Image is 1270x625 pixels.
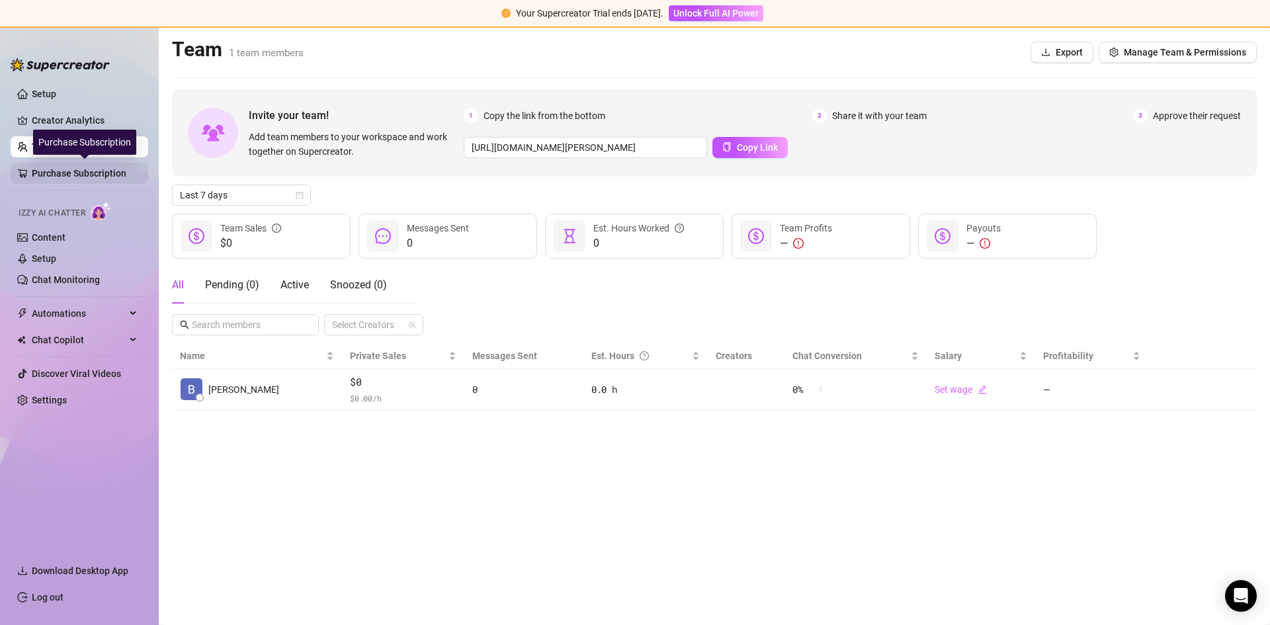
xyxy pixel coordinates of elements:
span: Download Desktop App [32,565,128,576]
span: 1 [464,108,478,123]
a: Settings [32,395,67,405]
td: — [1035,369,1148,411]
span: dollar-circle [189,228,204,244]
span: dollar-circle [748,228,764,244]
button: Export [1031,42,1093,63]
div: All [172,277,184,293]
div: Est. Hours Worked [593,221,684,235]
span: $0 [350,374,456,390]
div: Open Intercom Messenger [1225,580,1257,612]
span: Chat Conversion [792,351,862,361]
div: Team Sales [220,221,281,235]
span: $ 0.00 /h [350,392,456,405]
span: 3 [1133,108,1148,123]
span: search [180,320,189,329]
span: Snoozed ( 0 ) [330,278,387,291]
a: Purchase Subscription [32,163,138,184]
div: — [780,235,832,251]
span: Chat Copilot [32,329,126,351]
span: Salary [935,351,962,361]
a: Setup [32,89,56,99]
span: [PERSON_NAME] [208,382,279,397]
img: logo-BBDzfeDw.svg [11,58,110,71]
span: 1 team members [229,47,304,59]
a: Chat Monitoring [32,274,100,285]
div: 0 [472,382,575,397]
span: $0 [220,235,281,251]
th: Creators [708,343,785,369]
span: Messages Sent [472,351,537,361]
a: Discover Viral Videos [32,368,121,379]
th: Name [172,343,342,369]
span: Profitability [1043,351,1093,361]
span: Payouts [966,223,1001,233]
img: Billy Makaliste… [181,378,202,400]
span: Manage Team & Permissions [1124,47,1246,58]
span: Izzy AI Chatter [19,207,85,220]
span: question-circle [640,349,649,363]
span: question-circle [675,221,684,235]
a: Setup [32,253,56,264]
span: Copy the link from the bottom [484,108,605,123]
span: 0 [593,235,684,251]
span: edit [978,385,987,394]
span: setting [1109,48,1119,57]
span: Last 7 days [180,185,303,205]
span: Export [1056,47,1083,58]
span: Your Supercreator Trial ends [DATE]. [516,8,663,19]
span: info-circle [272,221,281,235]
span: Unlock Full AI Power [673,8,759,19]
span: Messages Sent [407,223,469,233]
img: AI Chatter [91,202,111,221]
a: Content [32,232,65,243]
a: Unlock Full AI Power [669,8,763,19]
input: Search members [192,317,300,332]
button: Manage Team & Permissions [1099,42,1257,63]
span: exclamation-circle [793,238,804,249]
button: Copy Link [712,137,788,158]
div: Purchase Subscription [33,130,136,155]
span: Private Sales [350,351,406,361]
span: exclamation-circle [980,238,990,249]
span: Team Profits [780,223,832,233]
span: download [17,565,28,576]
a: Set wageedit [935,384,987,395]
button: Unlock Full AI Power [669,5,763,21]
span: 0 % [792,382,814,397]
span: 0 [407,235,469,251]
span: copy [722,142,732,151]
div: 0.0 h [591,382,700,397]
span: Invite your team! [249,107,464,124]
span: Add team members to your workspace and work together on Supercreator. [249,130,458,159]
span: Approve their request [1153,108,1241,123]
span: download [1041,48,1050,57]
span: Name [180,349,323,363]
span: team [408,321,416,329]
span: Copy Link [737,142,778,153]
span: dollar-circle [935,228,951,244]
div: — [966,235,1001,251]
div: Est. Hours [591,349,689,363]
span: calendar [296,191,304,199]
span: hourglass [562,228,577,244]
div: Pending ( 0 ) [205,277,259,293]
span: message [375,228,391,244]
a: Log out [32,592,63,603]
h2: Team [172,37,304,62]
img: Chat Copilot [17,335,26,345]
span: thunderbolt [17,308,28,319]
span: 2 [812,108,827,123]
span: Share it with your team [832,108,927,123]
span: Automations [32,303,126,324]
a: Creator Analytics [32,110,138,131]
span: exclamation-circle [501,9,511,18]
span: Active [280,278,309,291]
a: Team Analytics [32,142,97,152]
